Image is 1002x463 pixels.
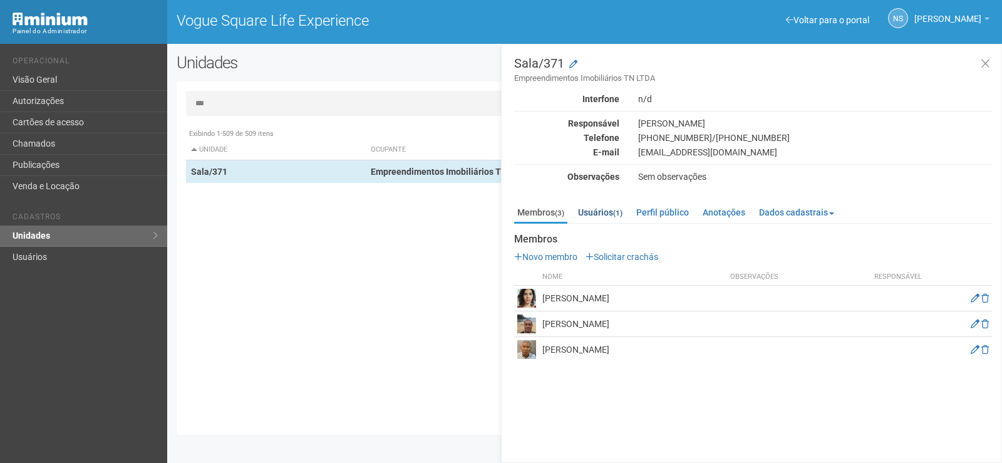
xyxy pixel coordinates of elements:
a: Usuários(1) [575,203,626,222]
a: Editar membro [971,293,979,303]
img: Minium [13,13,88,26]
a: Perfil público [633,203,692,222]
div: Telefone [505,132,629,143]
div: Exibindo 1-509 de 509 itens [186,128,983,140]
li: Operacional [13,56,158,70]
div: n/d [629,93,1001,105]
li: Cadastros [13,212,158,226]
div: E-mail [505,147,629,158]
a: Membros(3) [514,203,567,224]
th: Responsável [867,269,929,286]
td: [PERSON_NAME] [539,337,727,363]
div: [PERSON_NAME] [629,118,1001,129]
small: Empreendimentos Imobiliários TN LTDA [514,73,992,84]
img: user.png [517,289,536,308]
a: Voltar para o portal [786,15,869,25]
a: Editar membro [971,345,979,355]
a: NS [888,8,908,28]
h2: Unidades [177,53,506,72]
div: Interfone [505,93,629,105]
h3: Sala/371 [514,57,992,84]
h1: Vogue Square Life Experience [177,13,576,29]
td: [PERSON_NAME] [539,286,727,311]
small: (3) [555,209,564,217]
a: Solicitar crachás [586,252,658,262]
a: Novo membro [514,252,577,262]
a: Excluir membro [981,319,989,329]
span: Nicolle Silva [914,2,981,24]
div: Responsável [505,118,629,129]
a: [PERSON_NAME] [914,16,989,26]
div: Sem observações [629,171,1001,182]
strong: Sala/371 [191,167,227,177]
td: [PERSON_NAME] [539,311,727,337]
div: [PHONE_NUMBER]/[PHONE_NUMBER] [629,132,1001,143]
a: Dados cadastrais [756,203,837,222]
a: Excluir membro [981,293,989,303]
div: Painel do Administrador [13,26,158,37]
a: Modificar a unidade [569,58,577,71]
div: [EMAIL_ADDRESS][DOMAIN_NAME] [629,147,1001,158]
th: Unidade: activate to sort column descending [186,140,366,160]
th: Ocupante: activate to sort column ascending [366,140,694,160]
strong: Membros [514,234,992,245]
img: user.png [517,315,536,333]
strong: Empreendimentos Imobiliários TN LTDA [371,167,530,177]
th: Observações [727,269,867,286]
th: Nome [539,269,727,286]
div: Observações [505,171,629,182]
small: (1) [613,209,622,217]
a: Excluir membro [981,345,989,355]
img: user.png [517,340,536,359]
a: Editar membro [971,319,979,329]
a: Anotações [700,203,748,222]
